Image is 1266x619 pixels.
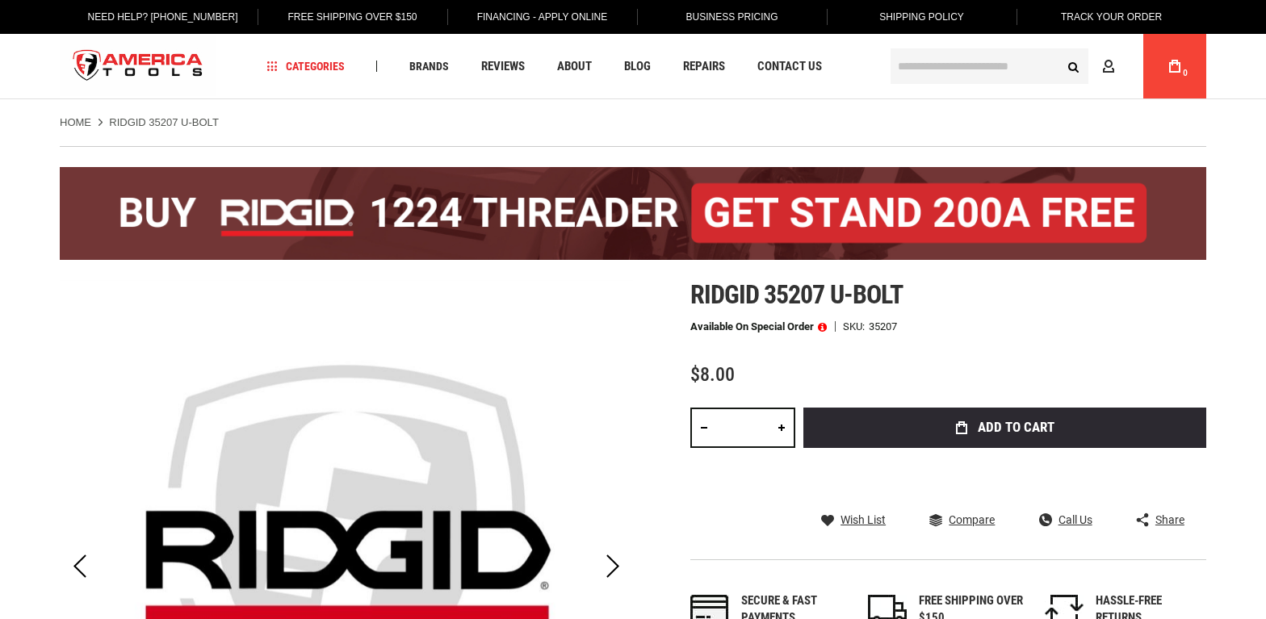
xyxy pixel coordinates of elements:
[750,56,829,77] a: Contact Us
[60,36,216,97] img: America Tools
[821,512,886,527] a: Wish List
[843,321,869,332] strong: SKU
[690,363,735,386] span: $8.00
[676,56,732,77] a: Repairs
[841,514,886,525] span: Wish List
[1039,512,1092,527] a: Call Us
[929,512,995,527] a: Compare
[690,279,903,310] span: Ridgid 35207 u-bolt
[60,115,91,130] a: Home
[557,61,592,73] span: About
[60,167,1206,260] img: BOGO: Buy the RIDGID® 1224 Threader (26092), get the 92467 200A Stand FREE!
[1159,34,1190,98] a: 0
[978,420,1054,434] span: Add to Cart
[267,61,345,72] span: Categories
[617,56,658,77] a: Blog
[402,56,456,77] a: Brands
[60,36,216,97] a: store logo
[1155,514,1184,525] span: Share
[260,56,352,77] a: Categories
[757,61,822,73] span: Contact Us
[1058,51,1088,82] button: Search
[690,321,827,333] p: Available on Special Order
[879,11,964,23] span: Shipping Policy
[624,61,651,73] span: Blog
[409,61,449,72] span: Brands
[1058,514,1092,525] span: Call Us
[800,453,1209,500] iframe: Secure express checkout frame
[1183,69,1188,77] span: 0
[109,116,219,128] strong: RIDGID 35207 U-BOLT
[803,408,1206,448] button: Add to Cart
[683,61,725,73] span: Repairs
[481,61,525,73] span: Reviews
[474,56,532,77] a: Reviews
[949,514,995,525] span: Compare
[869,321,897,332] div: 35207
[550,56,599,77] a: About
